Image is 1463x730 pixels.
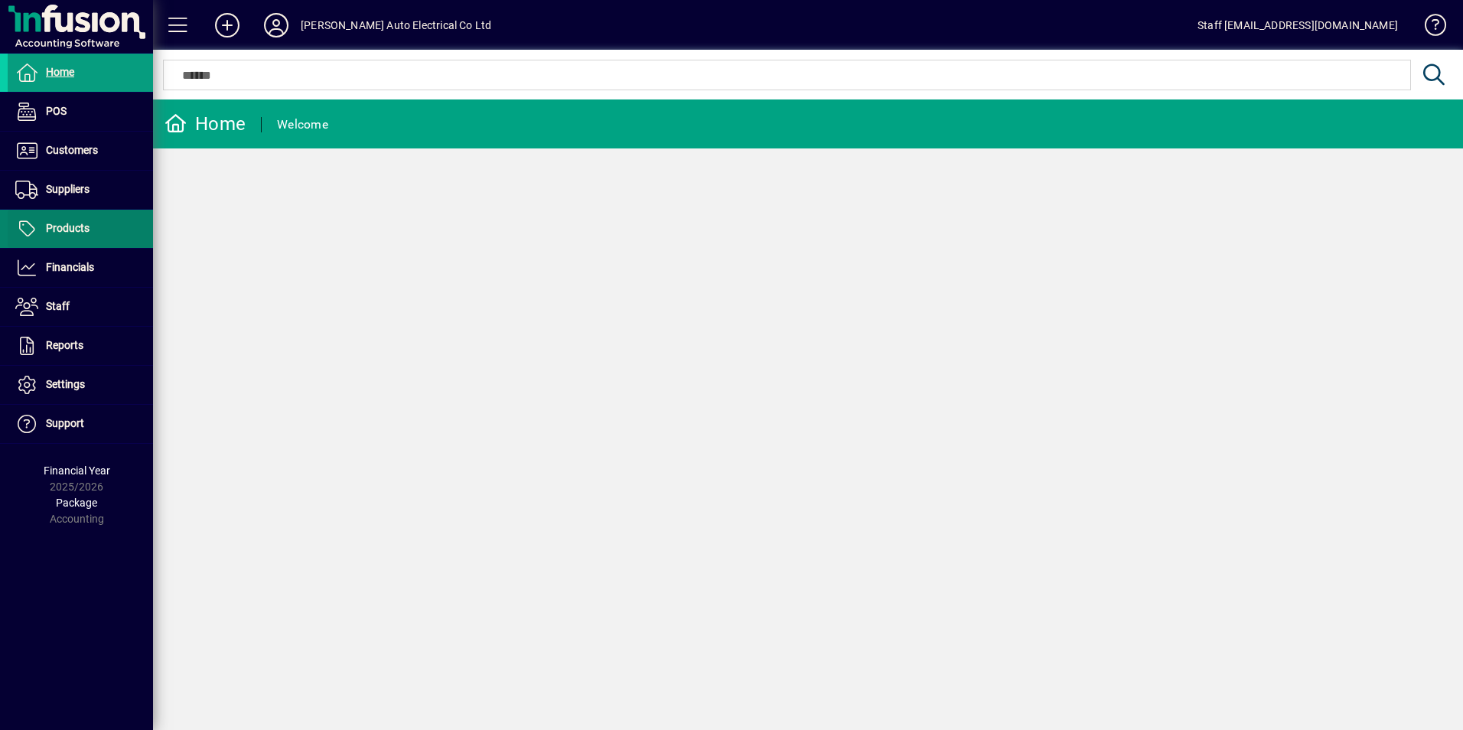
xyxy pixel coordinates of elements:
[8,132,153,170] a: Customers
[301,13,491,37] div: [PERSON_NAME] Auto Electrical Co Ltd
[252,11,301,39] button: Profile
[8,171,153,209] a: Suppliers
[8,288,153,326] a: Staff
[44,464,110,477] span: Financial Year
[8,93,153,131] a: POS
[56,497,97,509] span: Package
[277,112,328,137] div: Welcome
[8,210,153,248] a: Products
[165,112,246,136] div: Home
[46,417,84,429] span: Support
[46,300,70,312] span: Staff
[8,366,153,404] a: Settings
[46,378,85,390] span: Settings
[46,183,90,195] span: Suppliers
[46,339,83,351] span: Reports
[46,222,90,234] span: Products
[46,105,67,117] span: POS
[203,11,252,39] button: Add
[8,405,153,443] a: Support
[46,261,94,273] span: Financials
[1197,13,1398,37] div: Staff [EMAIL_ADDRESS][DOMAIN_NAME]
[8,327,153,365] a: Reports
[1413,3,1444,53] a: Knowledge Base
[46,66,74,78] span: Home
[8,249,153,287] a: Financials
[46,144,98,156] span: Customers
